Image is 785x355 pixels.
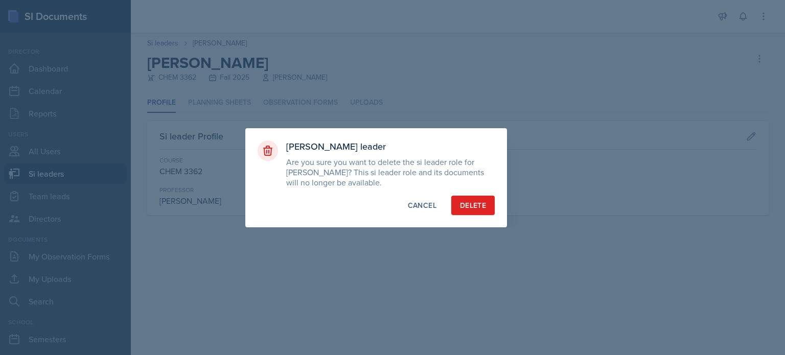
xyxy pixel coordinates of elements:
p: Are you sure you want to delete the si leader role for [PERSON_NAME]? This si leader role and its... [286,157,495,187]
h3: [PERSON_NAME] leader [286,140,495,153]
button: Cancel [399,196,445,215]
div: Delete [460,200,486,210]
button: Delete [451,196,495,215]
div: Cancel [408,200,436,210]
